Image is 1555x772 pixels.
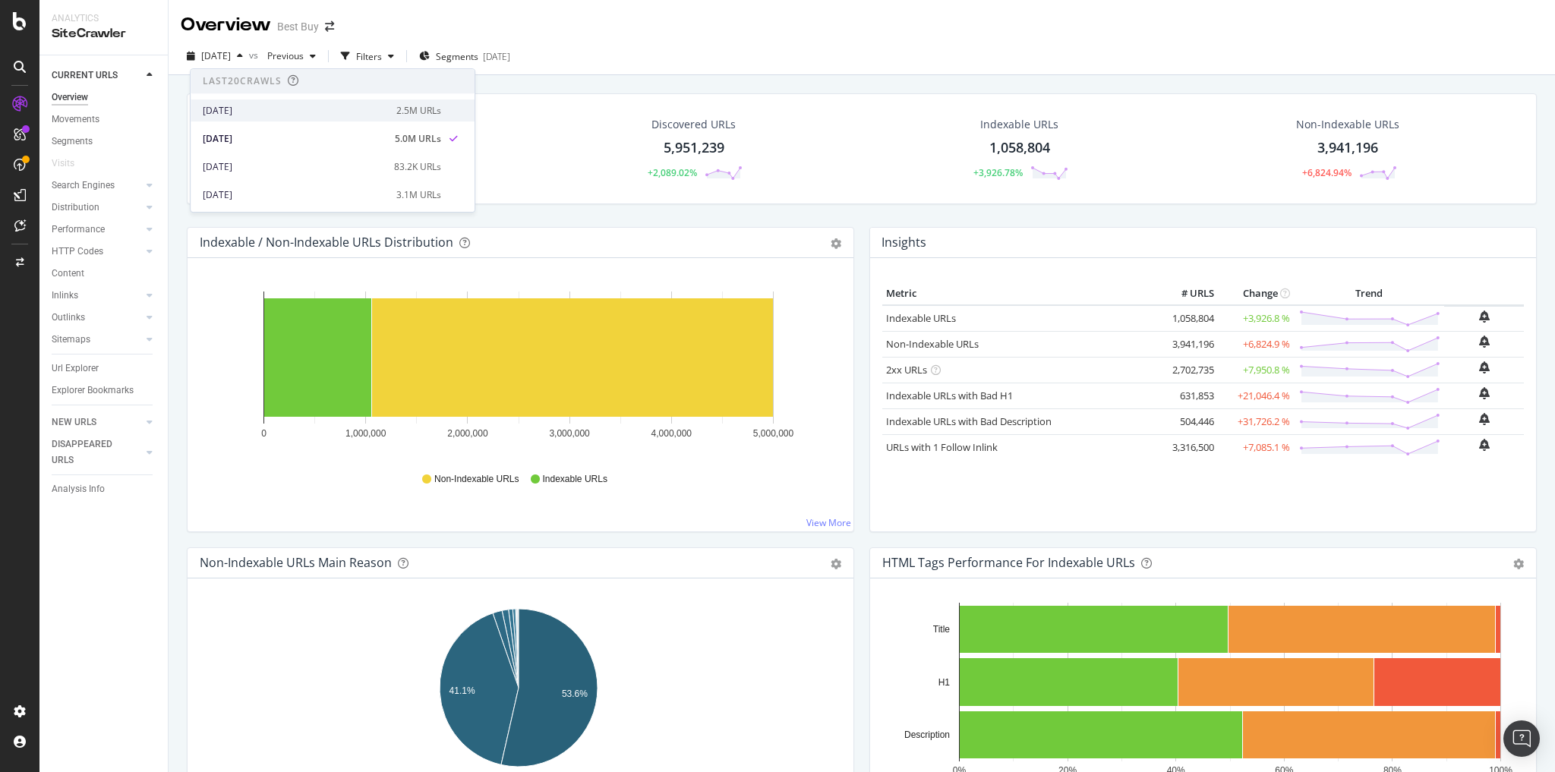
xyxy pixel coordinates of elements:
a: Url Explorer [52,361,157,377]
div: Search Engines [52,178,115,194]
td: +6,824.9 % [1218,331,1294,357]
div: Distribution [52,200,99,216]
div: Indexable / Non-Indexable URLs Distribution [200,235,453,250]
h4: Insights [882,232,926,253]
div: Analytics [52,12,156,25]
div: Overview [52,90,88,106]
td: +3,926.8 % [1218,305,1294,332]
div: [DATE] [203,188,387,202]
div: Analysis Info [52,481,105,497]
text: 41.1% [449,685,475,696]
div: bell-plus [1479,310,1490,323]
div: Discovered URLs [651,117,736,132]
a: HTTP Codes [52,244,142,260]
div: HTTP Codes [52,244,103,260]
div: +2,089.02% [648,166,697,179]
td: 1,058,804 [1157,305,1218,332]
th: # URLS [1157,282,1218,305]
a: Sitemaps [52,332,142,348]
div: [DATE] [203,132,386,146]
text: 1,000,000 [345,428,386,439]
a: Content [52,266,157,282]
td: +7,085.1 % [1218,434,1294,460]
th: Trend [1294,282,1444,305]
td: 3,316,500 [1157,434,1218,460]
a: Segments [52,134,157,150]
td: +31,726.2 % [1218,408,1294,434]
td: 504,446 [1157,408,1218,434]
text: H1 [938,677,951,688]
a: Indexable URLs [886,311,956,325]
text: Title [933,624,951,635]
svg: A chart. [200,282,837,458]
div: gear [831,559,841,569]
a: Overview [52,90,157,106]
div: gear [1513,559,1524,569]
a: DISAPPEARED URLS [52,436,142,468]
a: Search Engines [52,178,142,194]
div: Visits [52,156,74,172]
button: Previous [261,44,322,68]
text: 2,000,000 [447,428,488,439]
a: Performance [52,222,142,238]
td: 631,853 [1157,383,1218,408]
div: Last 20 Crawls [203,75,282,88]
div: Explorer Bookmarks [52,383,134,399]
div: Outlinks [52,310,85,326]
td: +21,046.4 % [1218,383,1294,408]
div: 2.5M URLs [396,104,441,118]
div: +6,824.94% [1302,166,1352,179]
td: 3,941,196 [1157,331,1218,357]
div: Non-Indexable URLs Main Reason [200,555,392,570]
div: Performance [52,222,105,238]
div: SiteCrawler [52,25,156,43]
div: 3,941,196 [1317,138,1378,158]
a: Inlinks [52,288,142,304]
span: Previous [261,49,304,62]
a: Explorer Bookmarks [52,383,157,399]
div: Indexable URLs [980,117,1058,132]
span: Segments [436,50,478,63]
div: 5.0M URLs [395,132,441,146]
a: Visits [52,156,90,172]
div: Overview [181,12,271,38]
text: 5,000,000 [753,428,794,439]
a: Indexable URLs with Bad Description [886,414,1052,428]
th: Change [1218,282,1294,305]
div: CURRENT URLS [52,68,118,84]
text: Description [904,729,950,740]
div: Open Intercom Messenger [1503,720,1540,757]
div: bell-plus [1479,361,1490,373]
div: NEW URLS [52,414,96,430]
div: gear [831,238,841,249]
div: 83.2K URLs [394,160,441,174]
div: DISAPPEARED URLS [52,436,128,468]
a: Non-Indexable URLs [886,337,979,351]
a: View More [806,516,851,529]
button: Segments[DATE] [413,44,516,68]
div: Content [52,266,84,282]
text: 53.6% [562,688,588,699]
div: [DATE] [203,160,385,174]
text: 4,000,000 [651,428,692,439]
div: bell-plus [1479,387,1490,399]
div: Best Buy [277,19,319,34]
div: bell-plus [1479,439,1490,451]
a: Movements [52,112,157,128]
div: 3.1M URLs [396,188,441,202]
div: +3,926.78% [973,166,1023,179]
span: Non-Indexable URLs [434,473,519,486]
div: Inlinks [52,288,78,304]
button: Filters [335,44,400,68]
div: Sitemaps [52,332,90,348]
div: Segments [52,134,93,150]
div: Non-Indexable URLs [1296,117,1399,132]
div: Url Explorer [52,361,99,377]
div: [DATE] [203,104,387,118]
th: Metric [882,282,1157,305]
a: NEW URLS [52,414,142,430]
div: [DATE] [483,50,510,63]
div: Filters [356,50,382,63]
td: 2,702,735 [1157,357,1218,383]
